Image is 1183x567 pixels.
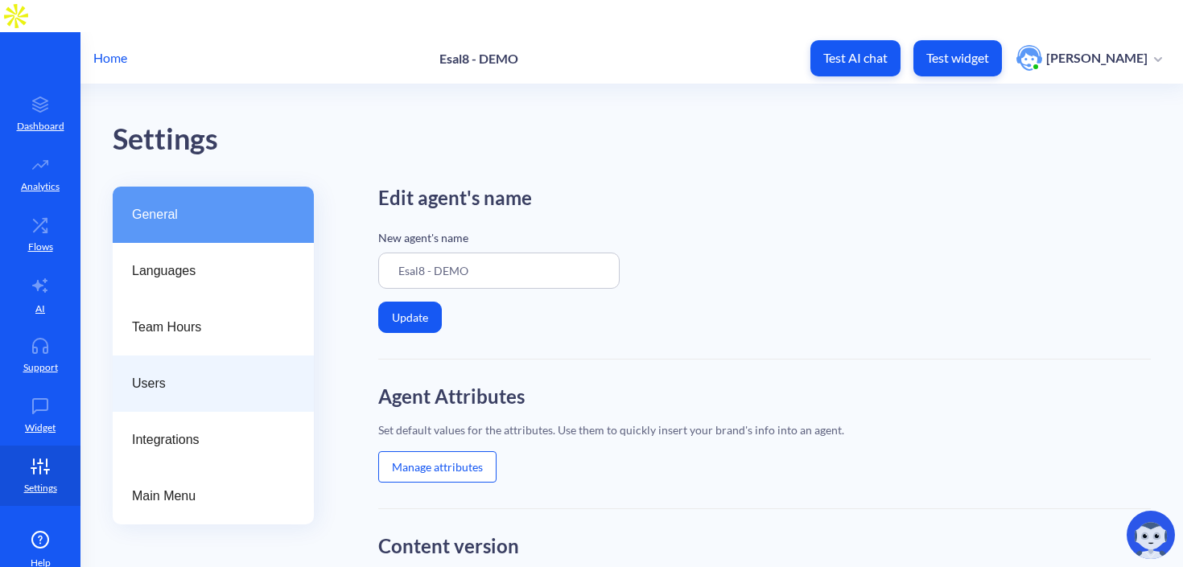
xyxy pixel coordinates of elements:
a: Integrations [113,412,314,468]
p: Settings [24,481,57,495]
img: copilot-icon.svg [1127,511,1175,559]
p: Test AI chat [823,50,888,66]
span: Main Menu [132,487,282,506]
span: Languages [132,261,282,281]
button: user photo[PERSON_NAME] [1008,43,1170,72]
p: AI [35,302,45,316]
a: General [113,187,314,243]
h2: Content version [378,535,1151,558]
p: Test widget [926,50,989,66]
p: Analytics [21,179,60,194]
input: Enter agent Name [378,253,620,289]
button: Test AI chat [810,40,901,76]
div: Settings [113,117,1183,162]
a: Main Menu [113,468,314,524]
h2: Agent Attributes [378,385,1151,409]
span: Team Hours [132,318,282,337]
p: Support [23,360,58,375]
p: [PERSON_NAME] [1046,49,1148,67]
span: Users [132,374,282,393]
button: Update [378,302,442,333]
p: New agent's name [378,229,1151,246]
a: Users [113,355,314,412]
p: Esal8 - DEMO [439,51,518,66]
button: Manage attributes [378,451,497,483]
a: Team Hours [113,299,314,355]
span: General [132,205,282,224]
div: Set default values for the attributes. Use them to quickly insert your brand's info into an agent. [378,421,1151,438]
p: Dashboard [17,119,64,134]
p: Widget [25,421,56,435]
img: user photo [1016,45,1042,71]
h2: Edit agent's name [378,187,1151,210]
span: Integrations [132,430,282,450]
button: Test widget [913,40,1002,76]
p: Flows [28,240,53,254]
a: Languages [113,243,314,299]
p: Home [93,48,127,68]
